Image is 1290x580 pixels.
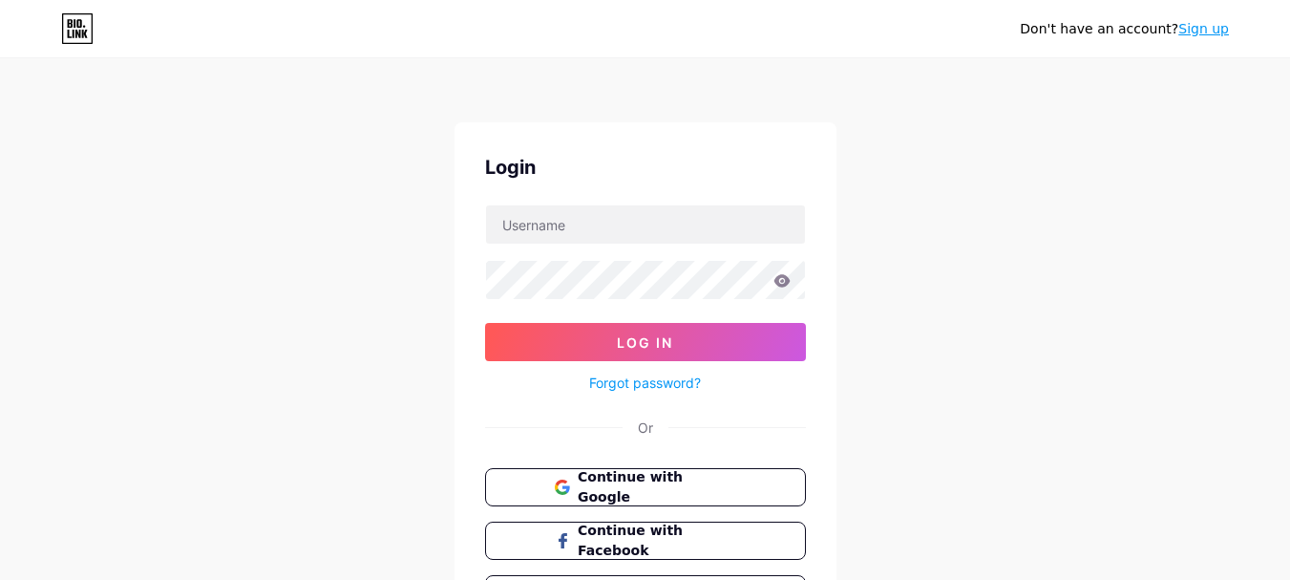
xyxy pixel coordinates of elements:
[578,467,735,507] span: Continue with Google
[485,468,806,506] button: Continue with Google
[1020,19,1229,39] div: Don't have an account?
[578,521,735,561] span: Continue with Facebook
[485,323,806,361] button: Log In
[486,205,805,244] input: Username
[1178,21,1229,36] a: Sign up
[485,522,806,560] button: Continue with Facebook
[638,418,653,438] div: Or
[589,373,701,393] a: Forgot password?
[617,334,673,351] span: Log In
[485,153,806,182] div: Login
